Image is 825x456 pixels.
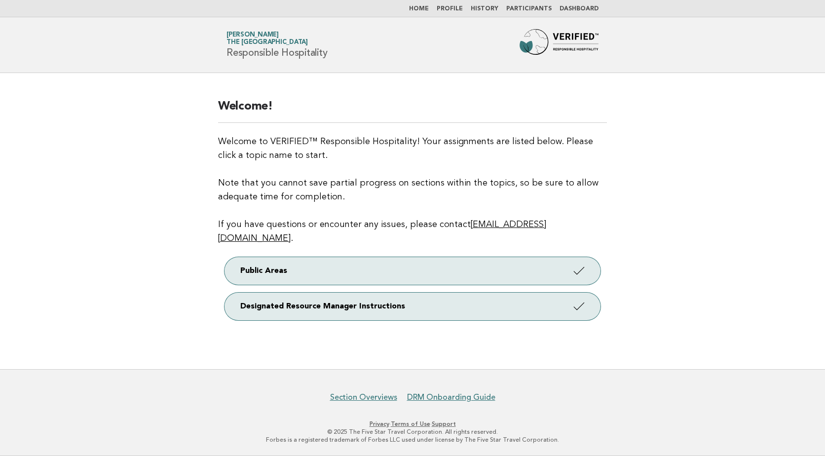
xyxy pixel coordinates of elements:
p: © 2025 The Five Star Travel Corporation. All rights reserved. [111,428,714,436]
p: Forbes is a registered trademark of Forbes LLC used under license by The Five Star Travel Corpora... [111,436,714,444]
span: The [GEOGRAPHIC_DATA] [226,39,308,46]
img: Forbes Travel Guide [520,29,599,61]
a: [PERSON_NAME]The [GEOGRAPHIC_DATA] [226,32,308,45]
a: Public Areas [225,257,600,285]
a: Home [409,6,429,12]
h2: Welcome! [218,99,607,123]
a: Participants [506,6,552,12]
p: · · [111,420,714,428]
a: [EMAIL_ADDRESS][DOMAIN_NAME] [218,220,546,243]
a: DRM Onboarding Guide [407,392,495,402]
a: Section Overviews [330,392,397,402]
a: History [471,6,498,12]
a: Dashboard [560,6,599,12]
a: Support [432,420,456,427]
a: Designated Resource Manager Instructions [225,293,600,320]
a: Terms of Use [391,420,430,427]
a: Profile [437,6,463,12]
a: Privacy [370,420,389,427]
p: Welcome to VERIFIED™ Responsible Hospitality! Your assignments are listed below. Please click a t... [218,135,607,245]
h1: Responsible Hospitality [226,32,327,58]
